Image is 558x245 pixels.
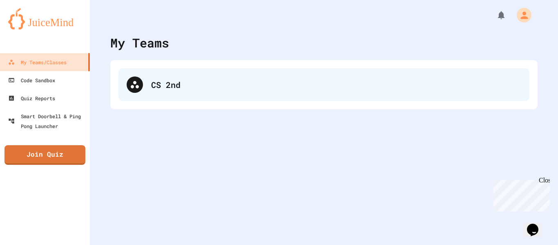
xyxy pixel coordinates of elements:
[151,79,521,91] div: CS 2nd
[8,57,67,67] div: My Teams/Classes
[524,212,550,237] iframe: chat widget
[8,93,55,103] div: Quiz Reports
[490,177,550,211] iframe: chat widget
[481,8,508,22] div: My Notifications
[118,68,529,101] div: CS 2nd
[110,34,169,52] div: My Teams
[8,75,55,85] div: Code Sandbox
[3,3,56,52] div: Chat with us now!Close
[8,111,87,131] div: Smart Doorbell & Ping Pong Launcher
[8,8,82,29] img: logo-orange.svg
[508,6,533,25] div: My Account
[4,145,85,165] a: Join Quiz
